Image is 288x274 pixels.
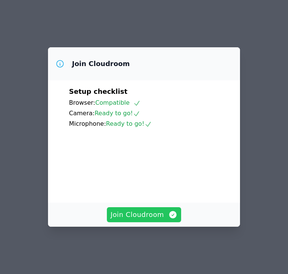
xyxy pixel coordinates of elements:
span: Setup checklist [69,87,127,95]
span: Join Cloudroom [111,209,178,220]
span: Microphone: [69,120,106,127]
span: Compatible [95,99,141,106]
span: Camera: [69,110,94,117]
span: Ready to go! [94,110,140,117]
span: Browser: [69,99,95,106]
span: Ready to go! [106,120,152,127]
button: Join Cloudroom [107,207,181,222]
h3: Join Cloudroom [72,59,130,68]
